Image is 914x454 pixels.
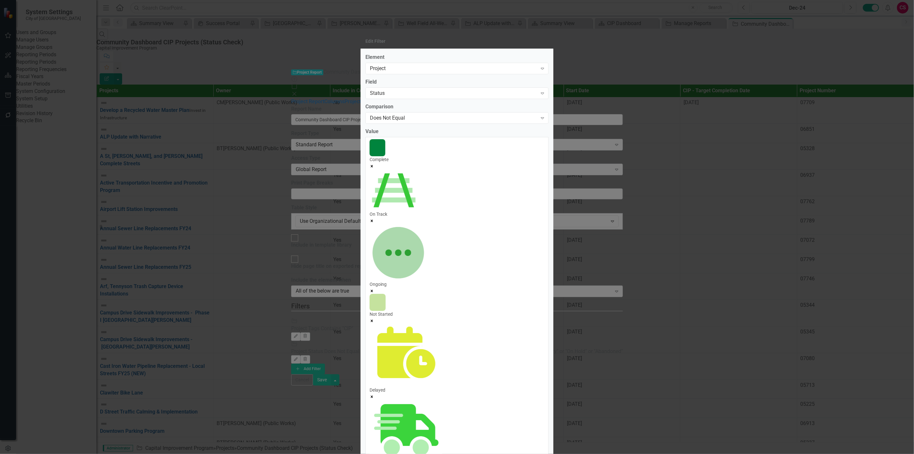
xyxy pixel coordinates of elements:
[370,114,537,122] div: Does Not Equal
[370,163,544,169] div: Remove [object Object]
[370,387,544,393] div: Delayed
[365,103,549,111] label: Comparison
[365,78,549,86] label: Field
[370,281,544,287] div: Ongoing
[370,393,544,400] div: Remove [object Object]
[365,54,549,61] label: Element
[370,224,427,281] img: Ongoing
[365,128,549,135] label: Value
[370,217,544,224] div: Remove [object Object]
[370,211,544,217] div: On Track
[370,90,537,97] div: Status
[370,317,544,324] div: Remove [object Object]
[370,294,386,311] img: Not Started
[370,324,441,387] img: Delayed
[370,65,537,72] div: Project
[370,287,544,294] div: Remove [object Object]
[370,156,544,163] div: Complete
[370,169,418,211] img: On Track
[370,139,385,156] img: Complete
[365,39,385,44] div: Edit Filter
[370,311,544,317] div: Not Started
